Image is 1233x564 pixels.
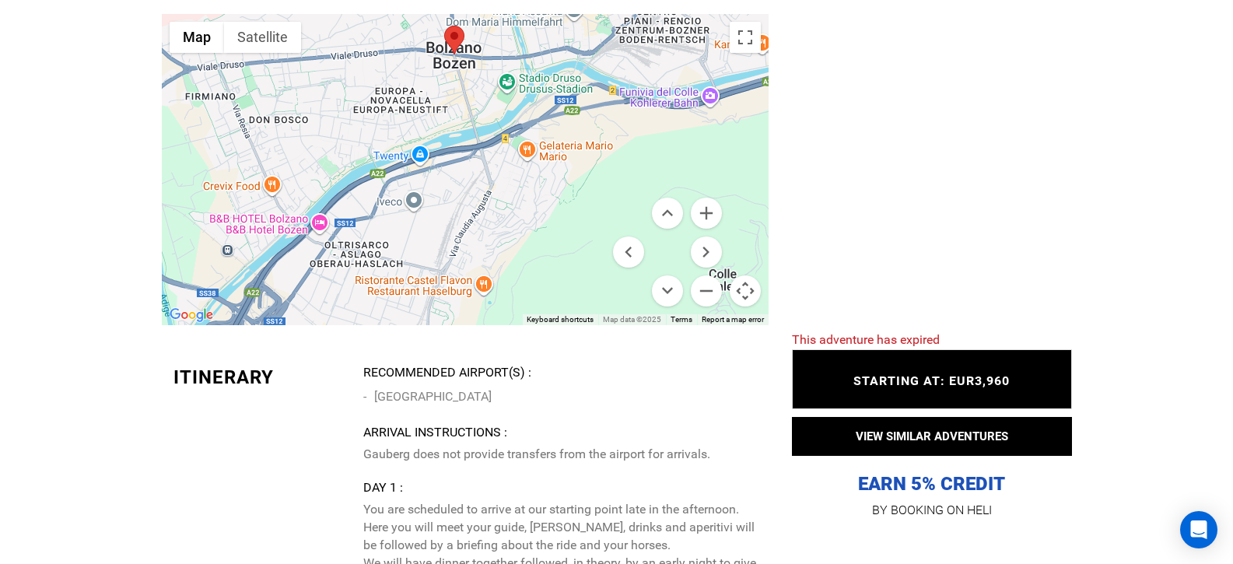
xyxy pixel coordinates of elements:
div: Arrival Instructions : [363,424,756,442]
button: Zoom out [691,275,722,307]
img: Google [166,305,217,325]
button: Show satellite imagery [224,22,301,53]
button: Show street map [170,22,224,53]
button: Zoom in [691,198,722,229]
a: Terms (opens in new tab) [671,315,692,324]
button: Move right [691,236,722,268]
button: Move left [613,236,644,268]
button: VIEW SIMILAR ADVENTURES [792,417,1072,456]
button: Toggle fullscreen view [730,22,761,53]
p: Gauberg does not provide transfers from the airport for arrivals. [363,446,756,464]
a: Open this area in Google Maps (opens a new window) [166,305,217,325]
div: Open Intercom Messenger [1180,511,1217,548]
span: This adventure has expired [792,333,940,348]
button: Keyboard shortcuts [527,314,594,325]
button: Move up [652,198,683,229]
p: BY BOOKING ON HELI [792,499,1072,521]
span: STARTING AT: EUR3,960 [853,374,1010,389]
button: Move down [652,275,683,307]
div: Day 1 : [363,479,756,497]
a: Report a map error [702,315,764,324]
li: [GEOGRAPHIC_DATA] [363,385,756,408]
div: Itinerary [173,364,352,391]
span: Map data ©2025 [603,315,661,324]
button: Map camera controls [730,275,761,307]
div: Recommended Airport(s) : [363,364,756,382]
